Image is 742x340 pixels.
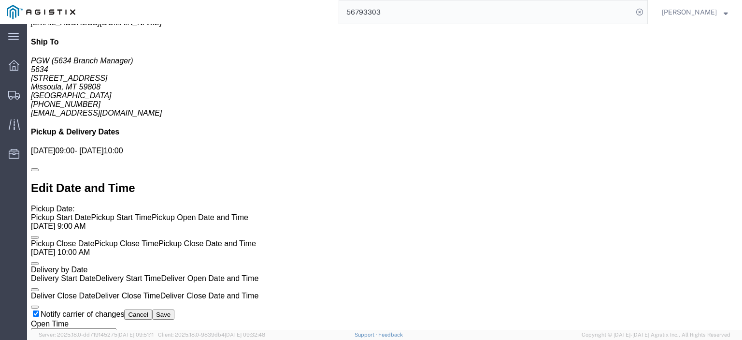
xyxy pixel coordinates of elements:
img: logo [7,5,75,19]
span: [DATE] 09:51:11 [117,332,154,338]
a: Feedback [378,332,403,338]
span: Client: 2025.18.0-9839db4 [158,332,265,338]
span: Jesse Jordan [662,7,717,17]
span: Copyright © [DATE]-[DATE] Agistix Inc., All Rights Reserved [582,331,730,339]
a: Support [355,332,379,338]
button: [PERSON_NAME] [661,6,728,18]
span: Server: 2025.18.0-dd719145275 [39,332,154,338]
iframe: FS Legacy Container [27,24,742,330]
input: Search for shipment number, reference number [339,0,633,24]
span: [DATE] 09:32:48 [225,332,265,338]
